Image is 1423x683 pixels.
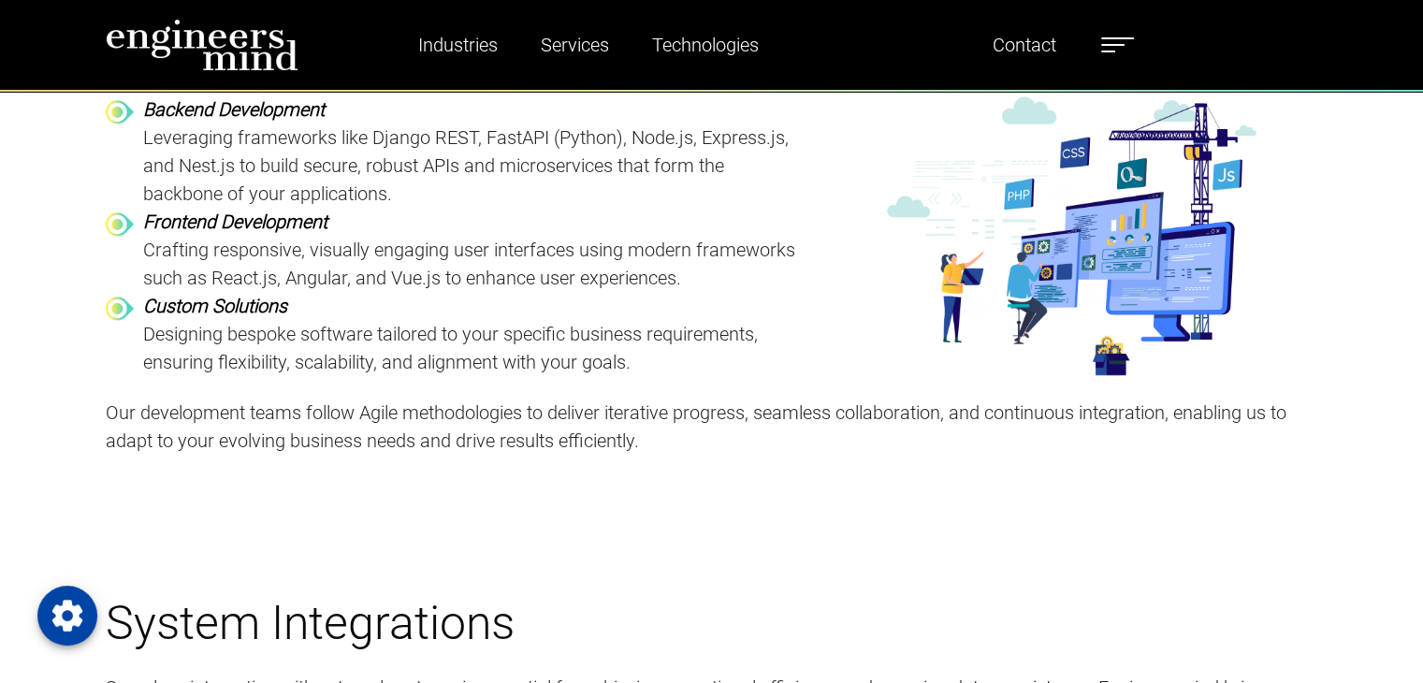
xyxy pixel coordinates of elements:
img: bullet-point [106,297,134,320]
strong: Backend Development [143,98,325,121]
p: Leveraging frameworks like Django REST, FastAPI (Python), Node.js, Express.js, and Nest.js to bui... [143,124,804,208]
p: Designing bespoke software tailored to your specific business requirements, ensuring flexibility,... [143,320,804,376]
img: bullet-point [106,100,134,124]
a: Technologies [645,23,766,66]
img: logo [106,19,298,71]
strong: Frontend Development [143,211,327,233]
a: Services [533,23,617,66]
img: Resilient_solutions [887,96,1256,375]
a: Contact [985,23,1064,66]
p: Crafting responsive, visually engaging user interfaces using modern frameworks such as React.js, ... [143,236,804,292]
strong: Custom Solutions [143,295,287,317]
span: System Integrations [106,596,515,650]
p: Our development teams follow Agile methodologies to deliver iterative progress, seamless collabor... [106,399,1318,455]
a: Industries [411,23,505,66]
img: bullet-point [106,212,134,236]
